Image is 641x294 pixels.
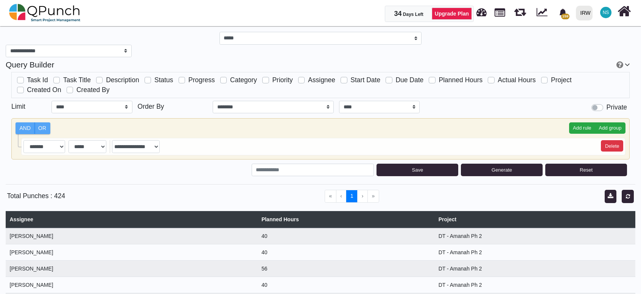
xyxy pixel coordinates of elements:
span: Actual Hours [498,76,536,84]
div: Notification [556,6,569,19]
span: Task Title [63,76,91,84]
button: Generate [461,164,543,177]
span: Created On [27,86,61,94]
a: Help [615,60,625,69]
i: Home [618,4,631,19]
h5: Private [607,103,627,111]
td: 40 [257,228,434,244]
button: Reset [545,164,627,177]
h5: Total Punches : 424 [7,192,132,200]
span: Category [230,76,257,84]
div: IRW [580,6,591,20]
button: Save [377,164,458,177]
button: Add rule [569,122,595,134]
span: Priority [272,76,292,84]
div: Dynamic Report [533,0,554,25]
ul: Pagination [132,190,571,203]
h5: Limit [11,101,51,111]
div: Project [439,216,632,224]
label: OR [34,122,50,134]
span: Task Id [27,76,48,84]
div: Planned Hours [261,216,431,224]
span: Status [154,76,173,84]
img: qpunch-sp.fa6292f.png [9,2,81,24]
span: 159 [561,14,569,19]
span: Planned Hours [439,76,483,84]
span: Releases [514,4,526,16]
td: [PERSON_NAME] [6,244,257,261]
span: Start Date [350,76,380,84]
span: Assignee [308,76,335,84]
td: [PERSON_NAME] [6,228,257,244]
button: Add group [595,122,625,134]
span: Created By [76,86,110,94]
svg: bell fill [559,9,567,17]
td: DT - Amanah Ph 2 [434,261,635,277]
span: 34 [394,10,401,17]
td: 56 [257,261,434,277]
span: Days Left [403,12,423,17]
span: Dashboard [476,5,487,16]
span: Projects [495,5,505,17]
span: Nadeem Sheikh [600,7,611,18]
a: NS [596,0,616,25]
td: DT - Amanah Ph 2 [434,228,635,244]
td: 40 [257,244,434,261]
h5: Order By [132,101,213,111]
span: Project [551,76,571,84]
span: NS [603,10,609,15]
span: Description [106,76,139,84]
a: IRW [573,0,596,25]
a: bell fill159 [554,0,573,24]
span: Due Date [395,76,423,84]
td: [PERSON_NAME] [6,277,257,293]
button: Go to page 1 [346,190,358,203]
td: 40 [257,277,434,293]
label: AND [16,122,35,134]
td: [PERSON_NAME] [6,261,257,277]
div: Assignee [10,216,254,224]
td: DT - Amanah Ph 2 [434,244,635,261]
span: Progress [188,76,215,84]
button: Delete [601,140,623,152]
td: DT - Amanah Ph 2 [434,277,635,293]
a: Upgrade Plan [432,8,472,20]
